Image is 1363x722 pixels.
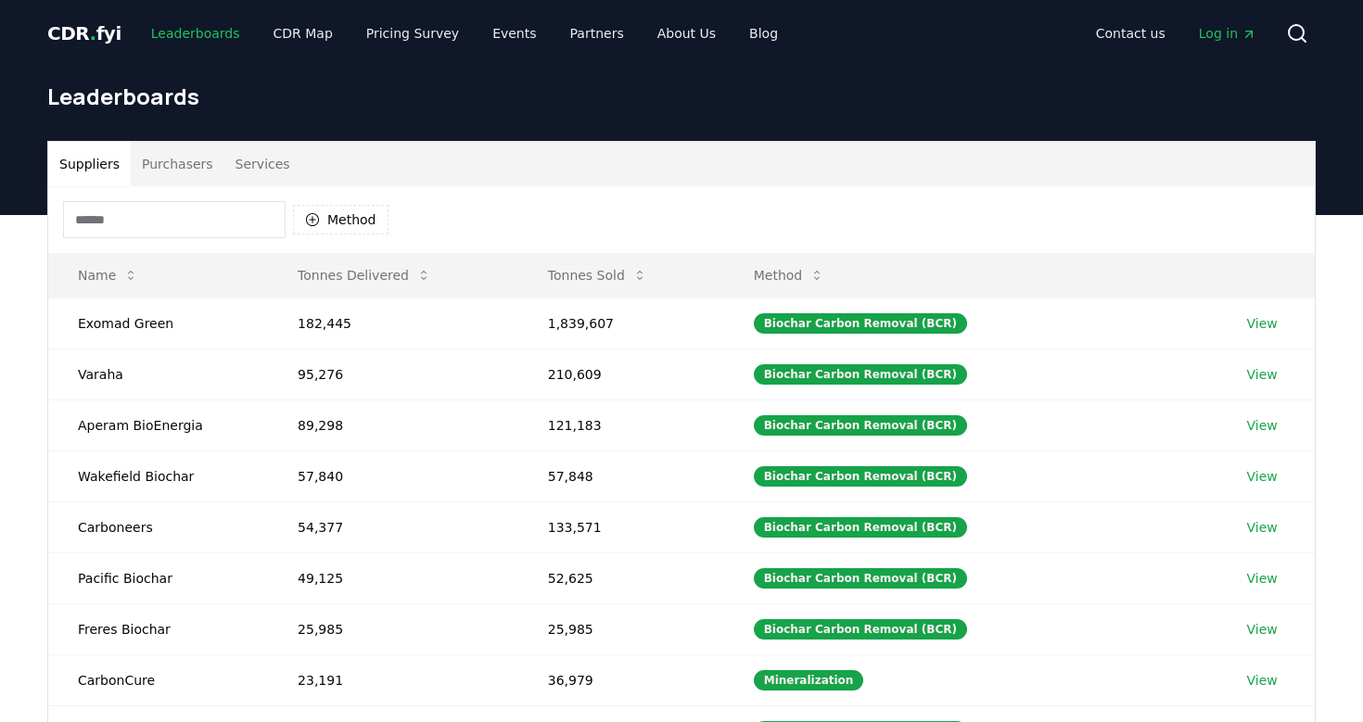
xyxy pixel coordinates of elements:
[268,603,518,654] td: 25,985
[1247,569,1278,588] a: View
[224,142,301,186] button: Services
[754,466,967,487] div: Biochar Carbon Removal (BCR)
[63,257,153,294] button: Name
[643,17,731,50] a: About Us
[351,17,474,50] a: Pricing Survey
[48,298,268,348] td: Exomad Green
[136,17,255,50] a: Leaderboards
[754,517,967,538] div: Biochar Carbon Removal (BCR)
[1199,24,1256,43] span: Log in
[47,20,121,46] a: CDR.fyi
[754,619,967,640] div: Biochar Carbon Removal (BCR)
[478,17,551,50] a: Events
[734,17,793,50] a: Blog
[518,603,724,654] td: 25,985
[1247,671,1278,690] a: View
[754,568,967,589] div: Biochar Carbon Removal (BCR)
[268,399,518,450] td: 89,298
[48,348,268,399] td: Varaha
[293,205,389,234] button: Method
[1081,17,1271,50] nav: Main
[1081,17,1180,50] a: Contact us
[48,603,268,654] td: Freres Biochar
[268,501,518,552] td: 54,377
[1247,467,1278,486] a: View
[1247,365,1278,384] a: View
[1247,518,1278,537] a: View
[268,552,518,603] td: 49,125
[754,313,967,334] div: Biochar Carbon Removal (BCR)
[754,364,967,385] div: Biochar Carbon Removal (BCR)
[754,415,967,436] div: Biochar Carbon Removal (BCR)
[48,501,268,552] td: Carboneers
[1184,17,1271,50] a: Log in
[518,552,724,603] td: 52,625
[518,399,724,450] td: 121,183
[48,399,268,450] td: Aperam BioEnergia
[48,654,268,705] td: CarbonCure
[555,17,639,50] a: Partners
[518,654,724,705] td: 36,979
[533,257,662,294] button: Tonnes Sold
[283,257,446,294] button: Tonnes Delivered
[268,654,518,705] td: 23,191
[131,142,224,186] button: Purchasers
[47,82,1316,111] h1: Leaderboards
[1247,416,1278,435] a: View
[518,348,724,399] td: 210,609
[739,257,840,294] button: Method
[136,17,793,50] nav: Main
[268,298,518,348] td: 182,445
[47,22,121,44] span: CDR fyi
[518,501,724,552] td: 133,571
[268,450,518,501] td: 57,840
[48,552,268,603] td: Pacific Biochar
[268,348,518,399] td: 95,276
[48,142,131,186] button: Suppliers
[48,450,268,501] td: Wakefield Biochar
[90,22,96,44] span: .
[1247,314,1278,333] a: View
[259,17,348,50] a: CDR Map
[754,670,864,690] div: Mineralization
[1247,620,1278,639] a: View
[518,450,724,501] td: 57,848
[518,298,724,348] td: 1,839,607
